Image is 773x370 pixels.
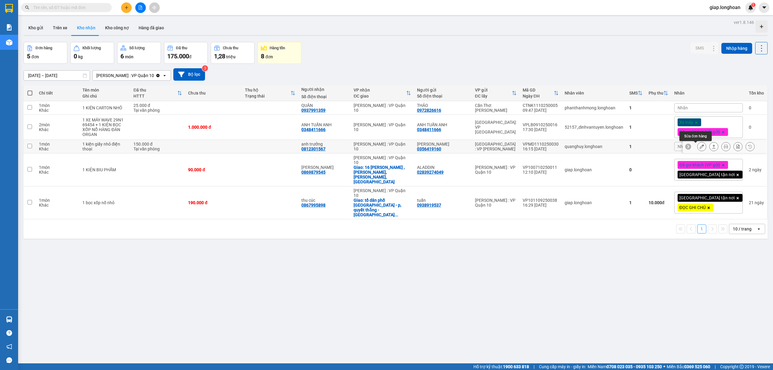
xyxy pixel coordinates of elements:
div: HTTT [133,94,177,98]
div: Số điện thoại [301,94,348,99]
img: solution-icon [6,24,12,31]
div: [PERSON_NAME] : VP Quận 10 [354,142,411,151]
button: Số lượng6món [117,42,161,64]
div: anh trưởng [301,142,348,146]
div: Thu hộ [245,88,290,92]
div: 52157_dinhvantuyen.longhoan [565,125,623,130]
div: Tại văn phòng [133,108,182,113]
span: Đã gọi khách (VP gửi) [679,162,720,168]
span: đơn [265,54,273,59]
div: 21 [749,200,764,205]
div: QUÂN [301,103,348,108]
div: VP100710250011 [523,165,559,170]
span: đ [189,54,191,59]
div: Người nhận [301,87,348,92]
div: Hàng tồn [270,46,285,50]
button: Chưa thu1,28 triệu [211,42,255,64]
svg: Clear value [156,73,160,78]
div: 0867995898 [301,203,326,208]
span: 1,28 [214,53,225,60]
div: Khác [39,146,76,151]
button: Hàng tồn8đơn [258,42,301,64]
div: VPLB0910250016 [523,122,559,127]
button: plus [121,2,132,13]
span: Hỗ trợ kỹ thuật: [473,363,529,370]
span: Xe máy [679,120,693,125]
div: 16:29 [DATE] [523,203,559,208]
button: SMS [691,43,709,53]
span: Đã gọi khách (VP gửi) [679,129,720,135]
div: Chi tiết [39,91,76,95]
button: Bộ lọc [173,68,205,81]
th: Toggle SortBy [351,85,414,101]
div: Ngày ĐH [523,94,554,98]
div: Tồn kho [749,91,764,95]
div: 1 món [39,103,76,108]
div: 1.000.000 đ [188,125,239,130]
span: copyright [739,365,744,369]
div: [PERSON_NAME] : VP Quận 10 [475,198,517,208]
div: Giao: tổ dân phố nông lâm - p, quyết thắng - tp thái nguyên [354,198,411,217]
span: search [25,5,29,10]
svg: open [162,73,167,78]
div: 1 [629,144,643,149]
button: 1 [697,224,706,233]
span: món [125,54,133,59]
span: [GEOGRAPHIC_DATA] tận nơi [679,195,735,201]
div: ANH TUẤN ANH [301,122,348,127]
button: Kho công nợ [100,21,134,35]
div: ANH TUẤN ANH [417,122,469,127]
span: aim [152,5,156,10]
span: ngày [755,200,764,205]
div: Nhân viên [565,91,623,95]
th: Toggle SortBy [130,85,185,101]
div: quanghuy.longhoan [565,144,623,149]
div: Giao: 16 NGUYỄN HUỆ ,THỊ NẠI, QUY NHƠN, BÌNH ĐỊNH [354,165,411,184]
div: 0 [749,105,764,110]
button: caret-down [759,2,769,13]
div: 1 món [39,198,76,203]
img: warehouse-icon [6,39,12,46]
div: Khác [39,108,76,113]
div: Cần Thơ: [PERSON_NAME] [475,103,517,113]
div: VP nhận [354,88,406,92]
div: Khối lượng [82,46,101,50]
div: Đã thu [133,88,177,92]
div: ALADDIN [417,165,469,170]
div: 0972826616 [417,108,441,113]
div: 16:15 [DATE] [523,146,559,151]
div: 1 [629,200,643,205]
span: caret-down [762,5,767,10]
div: 2 món [39,122,76,127]
div: 1 món [39,165,76,170]
div: Tại văn phòng [133,146,182,151]
div: 1 KIỆN CARTON NHỎ [82,105,127,110]
span: 1 [752,3,754,7]
div: Số điện thoại [417,94,469,98]
div: ver 1.8.146 [734,19,754,26]
div: [PERSON_NAME] : VP Quận 10 [354,103,411,113]
div: Tên món [82,88,127,92]
div: 02839274049 [417,170,444,175]
div: Trạng thái [245,94,290,98]
span: triệu [226,54,236,59]
div: Nhãn [674,91,743,95]
span: Miền Nam [588,363,662,370]
div: 0869879545 [301,170,326,175]
span: giap.longhoan [705,4,745,11]
div: [PERSON_NAME] : VP Quận 10 [354,122,411,132]
div: 1 món [39,142,76,146]
span: file-add [138,5,143,10]
span: Nhãn [678,105,688,110]
button: file-add [135,2,146,13]
div: 190.000 đ [188,200,239,205]
button: Kho nhận [72,21,100,35]
input: Select a date range. [24,71,90,80]
div: 09:47 [DATE] [523,108,559,113]
div: 1 [629,105,643,110]
div: Chưa thu [188,91,239,95]
div: 0348411666 [301,127,326,132]
div: [PERSON_NAME] : VP Quận 10 [354,155,411,165]
div: quang linh [417,142,469,146]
